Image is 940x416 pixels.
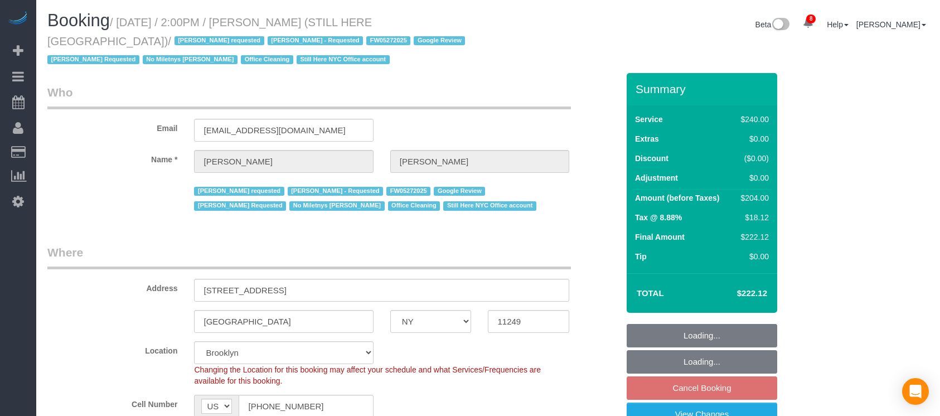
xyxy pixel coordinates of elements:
[194,365,541,385] span: Changing the Location for this booking may affect your schedule and what Services/Frequencies are...
[386,187,430,196] span: FW05272025
[297,55,390,64] span: Still Here NYC Office account
[443,201,536,210] span: Still Here NYC Office account
[771,18,789,32] img: New interface
[39,341,186,356] label: Location
[488,310,569,333] input: Zip Code
[635,153,668,164] label: Discount
[194,310,373,333] input: City
[47,84,571,109] legend: Who
[47,35,468,66] span: /
[175,36,264,45] span: [PERSON_NAME] requested
[635,133,659,144] label: Extras
[635,192,719,204] label: Amount (before Taxes)
[390,150,569,173] input: Last Name
[737,114,769,125] div: $240.00
[39,150,186,165] label: Name *
[635,251,647,262] label: Tip
[737,231,769,243] div: $222.12
[194,187,284,196] span: [PERSON_NAME] requested
[39,279,186,294] label: Address
[7,11,29,27] img: Automaid Logo
[635,231,685,243] label: Final Amount
[737,153,769,164] div: ($0.00)
[47,244,571,269] legend: Where
[737,192,769,204] div: $204.00
[737,172,769,183] div: $0.00
[268,36,363,45] span: [PERSON_NAME] - Requested
[39,395,186,410] label: Cell Number
[366,36,410,45] span: FW05272025
[797,11,819,36] a: 8
[388,201,440,210] span: Office Cleaning
[635,114,663,125] label: Service
[737,251,769,262] div: $0.00
[288,187,383,196] span: [PERSON_NAME] - Requested
[241,55,293,64] span: Office Cleaning
[737,133,769,144] div: $0.00
[806,14,816,23] span: 8
[47,55,139,64] span: [PERSON_NAME] Requested
[704,289,767,298] h4: $222.12
[434,187,485,196] span: Google Review
[47,16,468,66] small: / [DATE] / 2:00PM / [PERSON_NAME] (STILL HERE [GEOGRAPHIC_DATA])
[856,20,926,29] a: [PERSON_NAME]
[39,119,186,134] label: Email
[194,201,286,210] span: [PERSON_NAME] Requested
[636,83,772,95] h3: Summary
[637,288,664,298] strong: Total
[827,20,849,29] a: Help
[635,212,682,223] label: Tax @ 8.88%
[47,11,110,30] span: Booking
[289,201,384,210] span: No Miletnys [PERSON_NAME]
[194,119,373,142] input: Email
[755,20,790,29] a: Beta
[194,150,373,173] input: First Name
[143,55,238,64] span: No Miletnys [PERSON_NAME]
[902,378,929,405] div: Open Intercom Messenger
[414,36,465,45] span: Google Review
[737,212,769,223] div: $18.12
[635,172,678,183] label: Adjustment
